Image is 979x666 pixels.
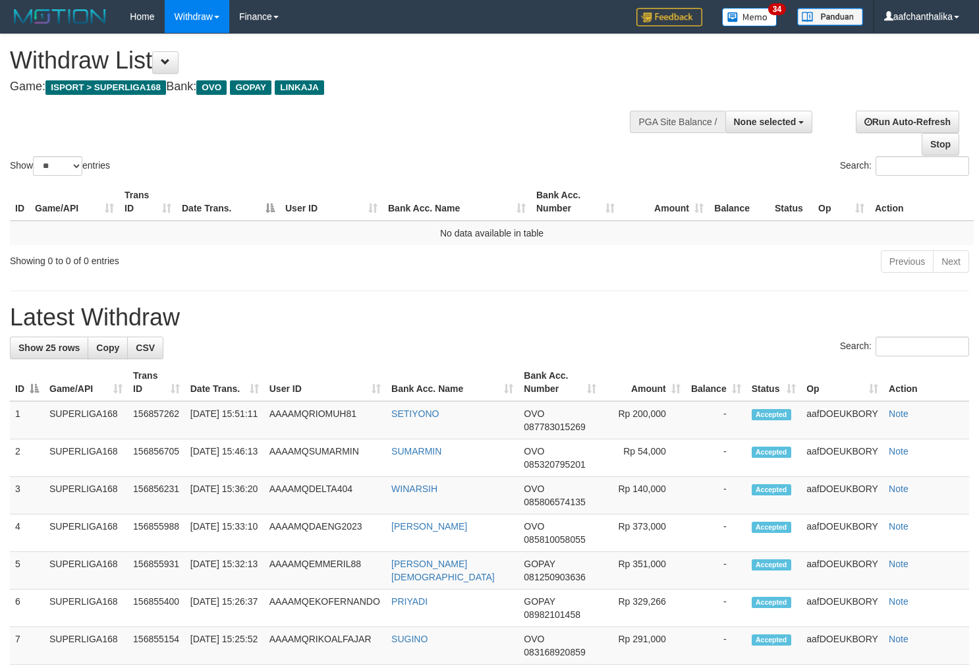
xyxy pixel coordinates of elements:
[128,590,185,627] td: 156855400
[391,446,441,457] a: SUMARMIN
[264,552,386,590] td: AAAAMQEMMERIL88
[524,596,555,607] span: GOPAY
[686,590,746,627] td: -
[889,484,909,494] a: Note
[10,304,969,331] h1: Latest Withdraw
[881,250,934,273] a: Previous
[889,446,909,457] a: Note
[391,408,439,419] a: SETIYONO
[686,439,746,477] td: -
[797,8,863,26] img: panduan.png
[686,364,746,401] th: Balance: activate to sort column ascending
[752,597,791,608] span: Accepted
[230,80,271,95] span: GOPAY
[10,80,640,94] h4: Game: Bank:
[524,484,544,494] span: OVO
[185,552,264,590] td: [DATE] 15:32:13
[44,627,128,665] td: SUPERLIGA168
[185,364,264,401] th: Date Trans.: activate to sort column ascending
[44,364,128,401] th: Game/API: activate to sort column ascending
[10,249,398,267] div: Showing 0 to 0 of 0 entries
[10,477,44,514] td: 3
[524,497,585,507] span: Copy 085806574135 to clipboard
[275,80,324,95] span: LINKAJA
[18,343,80,353] span: Show 25 rows
[601,627,686,665] td: Rp 291,000
[686,627,746,665] td: -
[10,401,44,439] td: 1
[601,439,686,477] td: Rp 54,000
[185,477,264,514] td: [DATE] 15:36:20
[889,596,909,607] a: Note
[44,590,128,627] td: SUPERLIGA168
[10,364,44,401] th: ID: activate to sort column descending
[136,343,155,353] span: CSV
[128,552,185,590] td: 156855931
[752,409,791,420] span: Accepted
[876,156,969,176] input: Search:
[10,47,640,74] h1: Withdraw List
[686,552,746,590] td: -
[128,364,185,401] th: Trans ID: activate to sort column ascending
[127,337,163,359] a: CSV
[524,572,585,582] span: Copy 081250903636 to clipboard
[524,521,544,532] span: OVO
[264,401,386,439] td: AAAAMQRIOMUH81
[10,439,44,477] td: 2
[801,552,883,590] td: aafDOEUKBORY
[524,559,555,569] span: GOPAY
[889,634,909,644] a: Note
[177,183,280,221] th: Date Trans.: activate to sort column descending
[44,552,128,590] td: SUPERLIGA168
[264,477,386,514] td: AAAAMQDELTA404
[524,446,544,457] span: OVO
[391,559,495,582] a: [PERSON_NAME][DEMOGRAPHIC_DATA]
[185,401,264,439] td: [DATE] 15:51:11
[889,408,909,419] a: Note
[10,590,44,627] td: 6
[280,183,383,221] th: User ID: activate to sort column ascending
[722,8,777,26] img: Button%20Memo.svg
[889,521,909,532] a: Note
[524,459,585,470] span: Copy 085320795201 to clipboard
[601,364,686,401] th: Amount: activate to sort column ascending
[128,439,185,477] td: 156856705
[601,401,686,439] td: Rp 200,000
[768,3,786,15] span: 34
[391,521,467,532] a: [PERSON_NAME]
[636,8,702,26] img: Feedback.jpg
[813,183,870,221] th: Op: activate to sort column ascending
[769,183,813,221] th: Status
[264,627,386,665] td: AAAAMQRIKOALFAJAR
[801,364,883,401] th: Op: activate to sort column ascending
[801,401,883,439] td: aafDOEUKBORY
[601,477,686,514] td: Rp 140,000
[524,609,580,620] span: Copy 08982101458 to clipboard
[44,401,128,439] td: SUPERLIGA168
[386,364,518,401] th: Bank Acc. Name: activate to sort column ascending
[264,514,386,552] td: AAAAMQDAENG2023
[524,634,544,644] span: OVO
[752,559,791,570] span: Accepted
[524,534,585,545] span: Copy 085810058055 to clipboard
[128,514,185,552] td: 156855988
[725,111,813,133] button: None selected
[10,552,44,590] td: 5
[601,590,686,627] td: Rp 329,266
[30,183,119,221] th: Game/API: activate to sort column ascending
[128,477,185,514] td: 156856231
[128,401,185,439] td: 156857262
[391,634,428,644] a: SUGINO
[686,401,746,439] td: -
[524,647,585,657] span: Copy 083168920859 to clipboard
[933,250,969,273] a: Next
[801,439,883,477] td: aafDOEUKBORY
[88,337,128,359] a: Copy
[10,7,110,26] img: MOTION_logo.png
[44,439,128,477] td: SUPERLIGA168
[264,590,386,627] td: AAAAMQEKOFERNANDO
[185,627,264,665] td: [DATE] 15:25:52
[524,422,585,432] span: Copy 087783015269 to clipboard
[44,514,128,552] td: SUPERLIGA168
[10,514,44,552] td: 4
